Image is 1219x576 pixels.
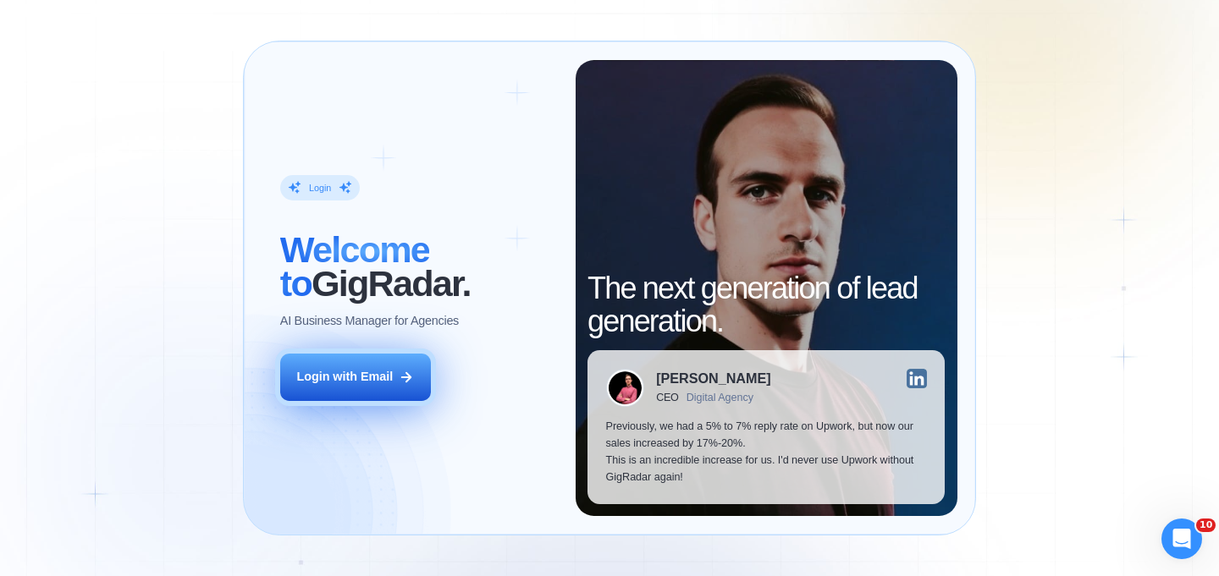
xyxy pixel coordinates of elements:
iframe: Intercom live chat [1161,518,1202,559]
h2: ‍ GigRadar. [280,233,557,300]
div: Login with Email [296,369,393,386]
span: Welcome to [280,229,429,304]
div: [PERSON_NAME] [656,371,770,385]
span: 10 [1196,518,1216,532]
h2: The next generation of lead generation. [587,272,945,338]
button: Login with Email [280,354,431,401]
p: AI Business Manager for Agencies [280,313,459,330]
div: CEO [656,392,679,403]
p: Previously, we had a 5% to 7% reply rate on Upwork, but now our sales increased by 17%-20%. This ... [606,419,927,485]
div: Digital Agency [687,392,753,403]
div: Login [309,182,331,194]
